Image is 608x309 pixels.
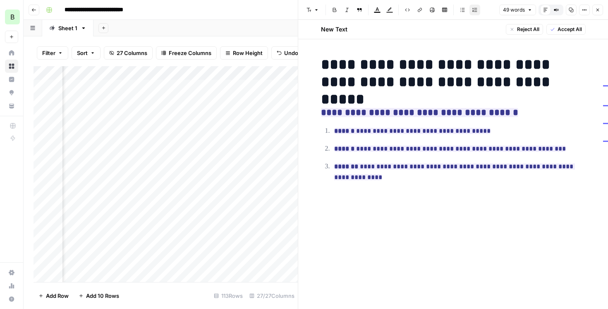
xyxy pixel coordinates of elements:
[156,46,217,60] button: Freeze Columns
[37,46,68,60] button: Filter
[10,12,14,22] span: B
[58,24,77,32] div: Sheet 1
[46,292,69,300] span: Add Row
[558,26,582,33] span: Accept All
[271,46,304,60] button: Undo
[34,289,74,302] button: Add Row
[5,7,18,27] button: Workspace: Blindspot
[284,49,298,57] span: Undo
[5,73,18,86] a: Insights
[42,49,55,57] span: Filter
[517,26,539,33] span: Reject All
[321,25,347,34] h2: New Text
[42,20,93,36] a: Sheet 1
[104,46,153,60] button: 27 Columns
[546,24,586,35] button: Accept All
[5,60,18,73] a: Browse
[74,289,124,302] button: Add 10 Rows
[5,266,18,279] a: Settings
[211,289,246,302] div: 113 Rows
[72,46,101,60] button: Sort
[5,86,18,99] a: Opportunities
[86,292,119,300] span: Add 10 Rows
[169,49,211,57] span: Freeze Columns
[220,46,268,60] button: Row Height
[5,99,18,113] a: Your Data
[499,5,536,15] button: 49 words
[233,49,263,57] span: Row Height
[77,49,88,57] span: Sort
[5,46,18,60] a: Home
[5,292,18,306] button: Help + Support
[506,24,543,35] button: Reject All
[117,49,147,57] span: 27 Columns
[5,279,18,292] a: Usage
[503,6,525,14] span: 49 words
[246,289,298,302] div: 27/27 Columns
